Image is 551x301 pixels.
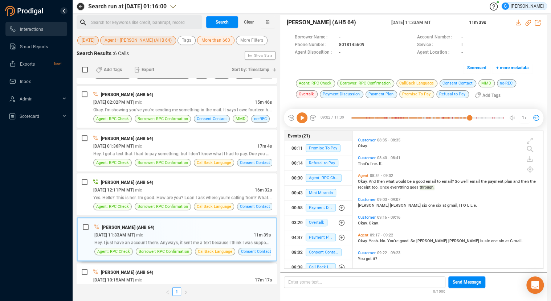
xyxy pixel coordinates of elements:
span: Overtalk [306,219,327,226]
span: Consent Contact [241,248,271,255]
button: Scorecard [463,62,490,74]
span: Search run at [DATE] 01:16:00 [88,2,167,11]
span: to [437,179,442,184]
span: H [459,203,463,208]
button: 00:58Payment Discussion [284,201,352,215]
button: right [181,287,191,296]
span: 17m 17s [255,277,272,283]
span: New! [54,57,61,71]
span: then [521,179,530,184]
span: Consent Contact [240,159,270,166]
span: - [461,34,463,41]
span: Agent: RPC Check [96,203,129,210]
a: Smart Reports [9,39,61,54]
span: Borrower: RPC Confirmation [139,248,189,255]
a: Interactions [9,22,61,36]
span: | mlc [133,277,142,283]
span: we'll [461,179,470,184]
span: left [166,290,170,294]
span: [DATE] [82,36,94,45]
span: at [442,203,447,208]
span: 8018145609 [339,41,364,49]
button: 00:14Refusal to Pay [284,156,352,170]
span: O [463,203,467,208]
span: the [481,179,488,184]
span: good. [400,239,411,243]
div: grid [356,133,543,268]
span: Search Results : [77,50,114,56]
span: 09:17 - 09:22 [368,233,395,238]
span: Payment Discussion [320,90,363,98]
span: Okay. [358,144,368,148]
span: MMD [236,115,245,122]
span: G [504,3,507,10]
span: [DATE] 10:15AM MT [93,277,133,283]
span: Okay. [358,179,369,184]
span: CallBack Language [198,248,232,255]
span: Call Back Language [306,263,336,271]
button: Tags [177,36,196,45]
span: Agent: RPC Check [296,79,335,87]
span: Hey. I just have an account there. Anyways, it sent me a text because I think I was supposed to pay [94,239,286,245]
span: Scorecard [20,114,39,119]
span: Yeah. [369,239,380,243]
span: Show Stats [254,12,272,99]
span: Inbox [20,79,31,84]
span: and [513,179,521,184]
div: 00:43 [291,187,303,199]
span: Agent: RPC Check [96,115,129,122]
span: Yes. Hello? This is her. I'm good. How are you? Loan I ask where you're calling from? What is MLC? A [93,194,289,200]
button: 08:02Consent Contact [284,245,352,260]
span: Borrower: RPC Confirmation [138,115,188,122]
span: Tags [182,36,191,45]
span: L [470,203,474,208]
span: Consent Contact [240,203,270,210]
span: 6 Calls [114,50,129,56]
a: ExportsNew! [9,57,61,71]
span: More than 660 [201,36,230,45]
span: Agent Location : [417,49,458,57]
span: 09:02 / 11:39 [317,112,351,123]
span: Phone Number : [295,41,335,49]
span: - [339,34,340,41]
span: That's [358,161,370,166]
button: 00:11Promise To Pay [284,141,352,156]
span: six [485,239,491,243]
span: 11m 39s [469,20,486,25]
span: Export [142,64,154,75]
a: 1 [173,288,181,296]
span: 0/1000 [433,288,445,294]
span: at [505,239,510,243]
div: 08:02 [291,247,303,258]
div: 04:47 [291,232,303,243]
span: no-REC [497,79,516,87]
span: Exports [20,62,35,67]
span: Customer [358,156,376,160]
span: Borrower: RPC Confirmation [337,79,394,87]
button: Show Stats [245,51,275,60]
span: then [377,179,386,184]
span: Interactions [20,27,43,32]
span: Hey. I got a text that I had to pay something, but I don't know what I had to pay. Due you need the [93,150,283,156]
li: Exports [5,57,67,71]
span: email? [442,179,455,184]
span: Search [216,16,229,28]
span: [DATE] 11:33AM MT [391,19,460,26]
div: 00:14 [291,157,303,169]
span: 08:54 - 09:02 [368,173,395,178]
span: Okay. [369,221,379,226]
button: More than 660 [197,36,234,45]
span: Smart Reports [20,44,48,49]
button: 04:47Payment Plan [284,230,352,245]
span: right [184,290,188,294]
button: left [163,287,172,296]
span: it? [373,256,377,261]
button: Export [130,64,159,75]
div: [PERSON_NAME] (AHB 64)[DATE] 11:33AM MT| mlc11m 39sHey. I just have an account there. Anyways, it... [77,217,277,261]
span: Refusal to Pay [306,159,338,167]
span: Agent: RPC Check [97,248,130,255]
span: through. [420,185,434,190]
span: plan [505,179,513,184]
span: CallBack Language [396,79,437,87]
li: Smart Reports [5,39,67,54]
